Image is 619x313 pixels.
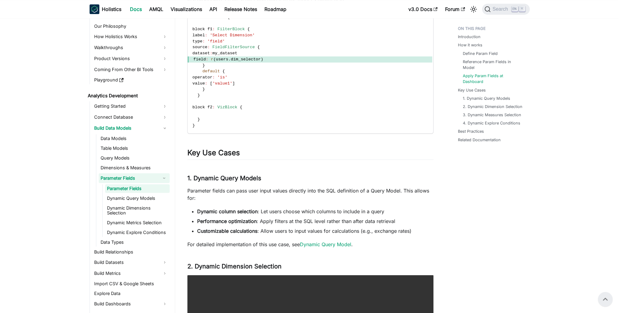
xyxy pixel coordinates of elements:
img: Holistics [90,4,99,14]
span: : [205,81,207,86]
span: { [227,15,230,20]
span: : [212,105,215,110]
span: Dashboard [193,15,215,20]
span: value [193,81,205,86]
a: Introduction [458,34,481,40]
a: Dynamic Query Model [300,241,351,247]
a: Coming From Other BI Tools [92,65,170,74]
button: Collapse sidebar category 'Parameter Fields' [159,173,170,183]
a: Release Notes [221,4,261,14]
a: HolisticsHolistics [90,4,121,14]
span: } [197,93,200,98]
span: } [202,63,205,68]
span: { [222,69,225,74]
span: : [210,51,212,56]
span: 'Select Dimension' [210,33,255,38]
a: Build Data Models [92,123,170,133]
a: Build Dashboards [92,299,170,309]
a: Key Use Cases [458,87,486,93]
span: : [212,27,215,31]
a: Build Datasets [92,257,170,267]
span: operator [193,75,212,80]
a: 3. Dynamic Measures Selection [463,112,521,118]
span: 'field' [207,39,225,44]
a: Connect Database [92,112,170,122]
a: Build Relationships [92,248,170,256]
strong: Dynamic column selection [197,208,258,214]
h3: 1. Dynamic Query Models [187,174,433,182]
span: [ [210,81,212,86]
strong: Performance optimization [197,218,257,224]
a: Query Models [99,154,170,162]
span: block f2 [193,105,212,110]
span: } [202,87,205,92]
a: Roadmap [261,4,290,14]
span: default [202,69,220,74]
span: dim_selector [231,57,261,62]
span: label [193,33,205,38]
a: Dynamic Query Models [105,194,170,203]
span: dataset [193,51,210,56]
span: ) [261,57,263,62]
a: 2. Dynamic Dimension Selection [463,104,522,110]
a: Our Philosophy [92,22,170,31]
a: Visualizations [167,4,206,14]
a: Best Practices [458,128,484,134]
a: Dynamic Dimensions Selection [105,204,170,217]
a: Forum [441,4,469,14]
a: Reference Param Fields in Model [463,59,524,70]
span: VizBlock [217,105,237,110]
span: { [247,27,250,31]
a: Walkthroughs [92,43,170,52]
a: Dimensions & Measures [99,164,170,172]
a: Product Versions [92,54,170,63]
span: { [240,105,242,110]
span: } [197,117,200,122]
span: . [228,57,231,62]
a: Dynamic Metrics Selection [105,218,170,227]
a: Parameter Fields [105,184,170,193]
span: 'is' [217,75,227,80]
span: sales [215,15,227,20]
p: For detailed implementation of this use case, see . [187,241,433,248]
a: How Holistics Works [92,32,170,41]
span: my_dataset [212,51,238,56]
li: : Allow users to input values for calculations (e.g., exchange rates) [197,227,433,235]
a: Table Models [99,144,170,153]
span: : [205,33,207,38]
span: ] [232,81,235,86]
b: Holistics [102,5,121,13]
kbd: K [519,6,525,12]
a: Analytics Development [86,92,170,100]
a: Apply Param Fields at Dashboard [463,73,524,85]
nav: Docs sidebar [83,18,175,313]
a: v3.0 Docs [405,4,441,14]
strong: Customizable calculations [197,228,257,234]
span: : [202,39,205,44]
a: Build Metrics [92,268,170,278]
a: Docs [126,4,146,14]
a: Related Documentation [458,137,501,143]
a: Playground [92,76,170,84]
a: Data Models [99,134,170,143]
span: FilterBlock [217,27,245,31]
button: Search (Ctrl+K) [482,4,529,15]
span: field [193,57,206,62]
a: Parameter Fields [99,173,159,183]
span: block f1 [193,27,212,31]
span: } [193,123,195,128]
a: Import CSV & Google Sheets [92,279,170,288]
span: { [257,45,260,49]
span: Search [491,6,512,12]
span: FieldFilterSource [212,45,255,49]
span: source [193,45,208,49]
a: Getting Started [92,101,170,111]
li: : Let users choose which columns to include in a query [197,208,433,215]
p: Parameter fields can pass user input values directly into the SQL definition of a Query Model. Th... [187,187,433,202]
a: Data Types [99,238,170,246]
li: : Apply filters at the SQL level rather than after data retrieval [197,218,433,225]
h2: Key Use Cases [187,148,433,160]
span: r [211,57,213,62]
a: Explore Data [92,289,170,298]
a: Define Param Field [463,51,498,56]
